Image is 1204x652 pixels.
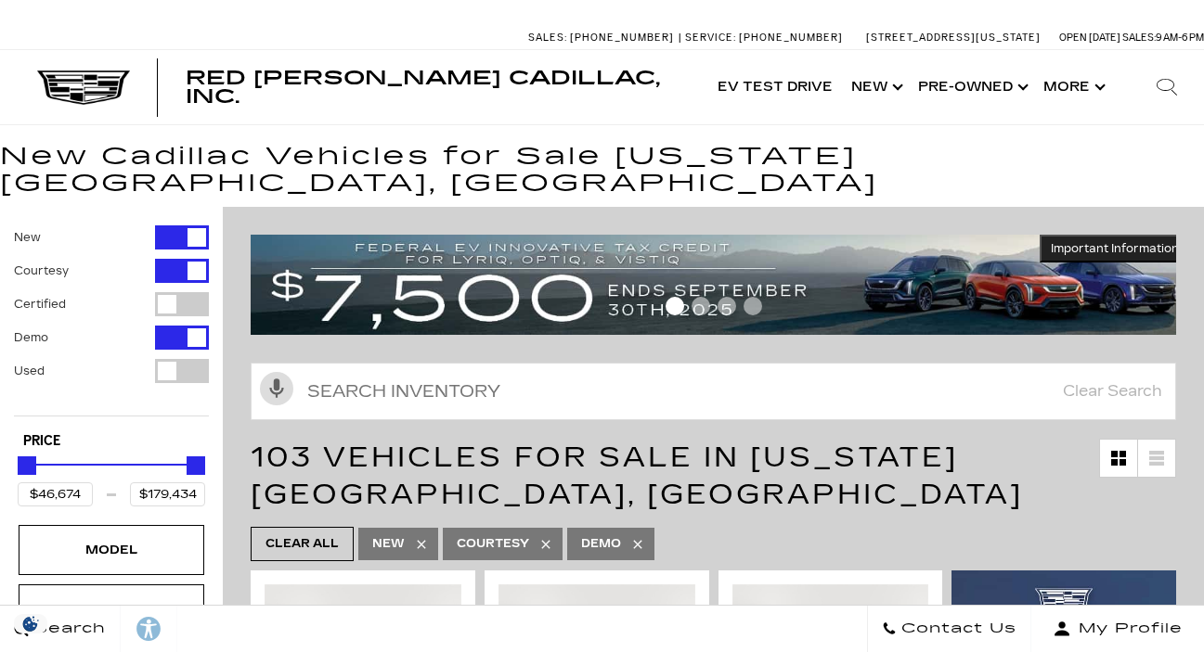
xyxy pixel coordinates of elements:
span: My Profile [1071,616,1183,642]
span: Demo [581,532,621,556]
span: Important Information [1051,241,1179,256]
div: Maximum Price [187,456,205,475]
span: Sales: [528,32,567,44]
a: Service: [PHONE_NUMBER] [679,32,848,43]
svg: Click to toggle on voice search [260,372,293,405]
span: Go to slide 4 [744,297,762,315]
span: Go to slide 1 [666,297,684,315]
h5: Price [23,433,200,450]
a: EV Test Drive [708,50,842,124]
div: ModelModel [19,525,204,575]
button: Open user profile menu [1031,606,1204,652]
section: Click to Open Cookie Consent Modal [9,614,52,633]
label: Certified [14,295,66,313]
img: Cadillac Dark Logo with Cadillac White Text [37,70,130,106]
button: More [1034,50,1111,124]
span: Open [DATE] [1059,32,1120,44]
a: [STREET_ADDRESS][US_STATE] [866,32,1041,44]
span: Red [PERSON_NAME] Cadillac, Inc. [186,67,660,108]
span: Courtesy [457,532,529,556]
span: 9 AM-6 PM [1156,32,1204,44]
div: Price [18,450,205,506]
a: Sales: [PHONE_NUMBER] [528,32,679,43]
a: Red [PERSON_NAME] Cadillac, Inc. [186,69,690,106]
span: Clear All [265,532,339,556]
span: Sales: [1122,32,1156,44]
span: 103 Vehicles for Sale in [US_STATE][GEOGRAPHIC_DATA], [GEOGRAPHIC_DATA] [251,441,1023,511]
span: Go to slide 2 [692,297,710,315]
button: Important Information [1040,235,1190,262]
input: Maximum [130,482,205,506]
label: Courtesy [14,262,69,280]
img: vrp-tax-ending-august-version [251,235,1190,335]
a: Contact Us [867,606,1031,652]
input: Search Inventory [251,363,1176,420]
span: Service: [685,32,736,44]
div: Filter by Vehicle Type [14,225,209,415]
label: Used [14,362,45,380]
span: New [372,532,405,556]
label: Demo [14,328,48,347]
img: Opt-Out Icon [9,614,52,633]
a: New [842,50,909,124]
div: Model [65,540,158,560]
div: Minimum Price [18,456,36,475]
span: [PHONE_NUMBER] [739,32,843,44]
input: Minimum [18,482,93,506]
span: [PHONE_NUMBER] [570,32,674,44]
a: Pre-Owned [909,50,1034,124]
div: YearYear [19,584,204,634]
span: Go to slide 3 [718,297,736,315]
span: Search [29,616,106,642]
span: Contact Us [897,616,1016,642]
div: Year [65,599,158,620]
label: New [14,228,41,247]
